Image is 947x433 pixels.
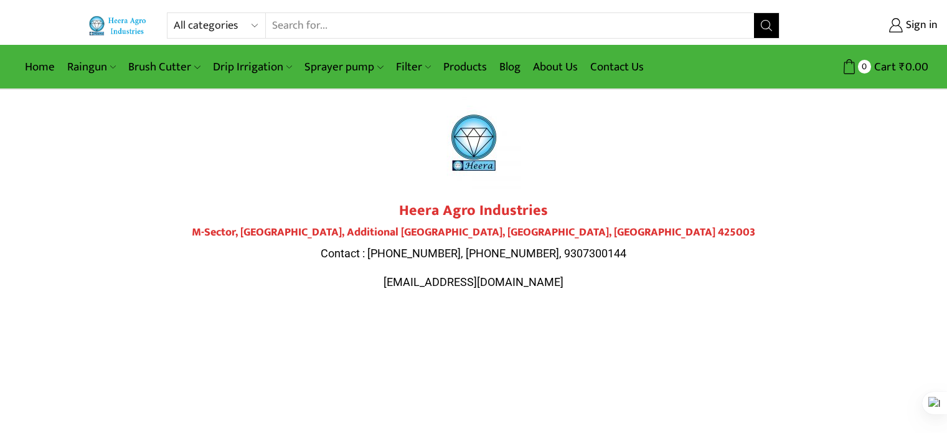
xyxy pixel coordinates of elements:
a: Drip Irrigation [207,52,298,82]
a: Contact Us [584,52,650,82]
a: Home [19,52,61,82]
bdi: 0.00 [899,57,928,77]
span: ₹ [899,57,905,77]
a: Brush Cutter [122,52,206,82]
a: Raingun [61,52,122,82]
a: Blog [493,52,527,82]
span: Contact : [PHONE_NUMBER], [PHONE_NUMBER], 9307300144 [321,247,626,260]
img: heera-logo-1000 [427,96,521,189]
button: Search button [754,13,779,38]
a: Sign in [798,14,938,37]
h4: M-Sector, [GEOGRAPHIC_DATA], Additional [GEOGRAPHIC_DATA], [GEOGRAPHIC_DATA], [GEOGRAPHIC_DATA] 4... [125,226,822,240]
input: Search for... [266,13,755,38]
span: [EMAIL_ADDRESS][DOMAIN_NAME] [384,275,563,288]
a: Filter [390,52,437,82]
a: About Us [527,52,584,82]
span: Cart [871,59,896,75]
span: 0 [858,60,871,73]
span: Sign in [903,17,938,34]
a: Sprayer pump [298,52,389,82]
strong: Heera Agro Industries [399,198,548,223]
a: 0 Cart ₹0.00 [792,55,928,79]
a: Products [437,52,493,82]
